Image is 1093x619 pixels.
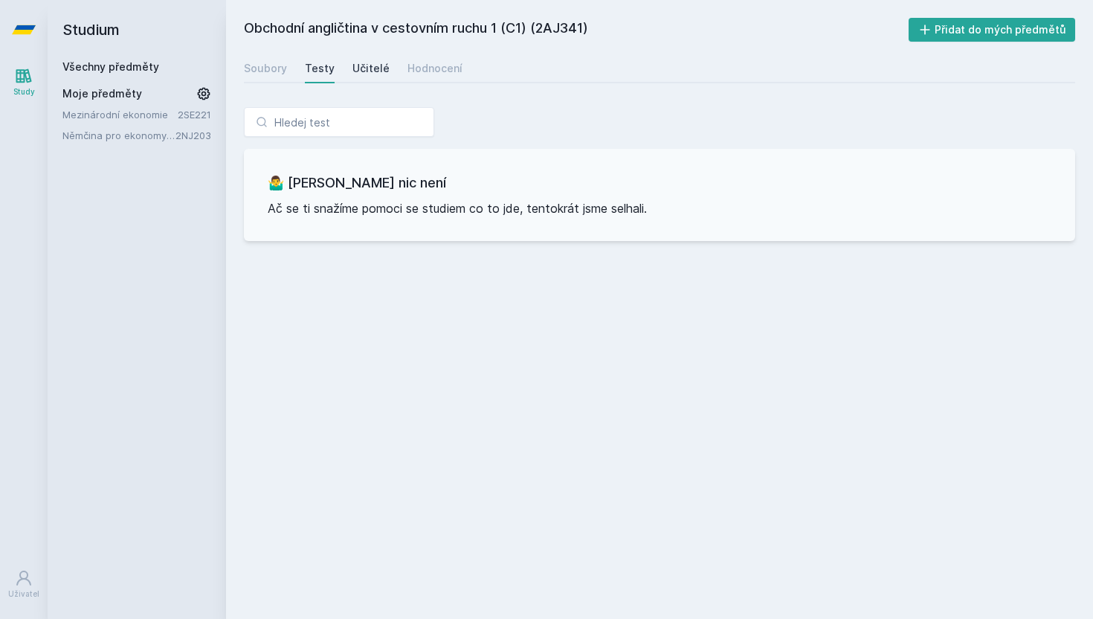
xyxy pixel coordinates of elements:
[352,61,390,76] div: Učitelé
[175,129,211,141] a: 2NJ203
[407,61,462,76] div: Hodnocení
[244,54,287,83] a: Soubory
[62,60,159,73] a: Všechny předměty
[62,107,178,122] a: Mezinárodní ekonomie
[13,86,35,97] div: Study
[909,18,1076,42] button: Přidat do mých předmětů
[3,562,45,607] a: Uživatel
[8,588,39,600] div: Uživatel
[244,18,909,42] h2: Obchodní angličtina v cestovním ruchu 1 (C1) (2AJ341)
[268,199,1051,217] p: Ač se ti snažíme pomoci se studiem co to jde, tentokrát jsme selhali.
[244,61,287,76] div: Soubory
[178,109,211,121] a: 2SE221
[62,128,175,143] a: Němčina pro ekonomy - pokročilá úroveň 3 (B1/B2)
[268,173,1051,193] h3: 🤷‍♂️ [PERSON_NAME] nic není
[62,86,142,101] span: Moje předměty
[407,54,462,83] a: Hodnocení
[3,60,45,105] a: Study
[244,107,434,137] input: Hledej test
[305,54,335,83] a: Testy
[352,54,390,83] a: Učitelé
[305,61,335,76] div: Testy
